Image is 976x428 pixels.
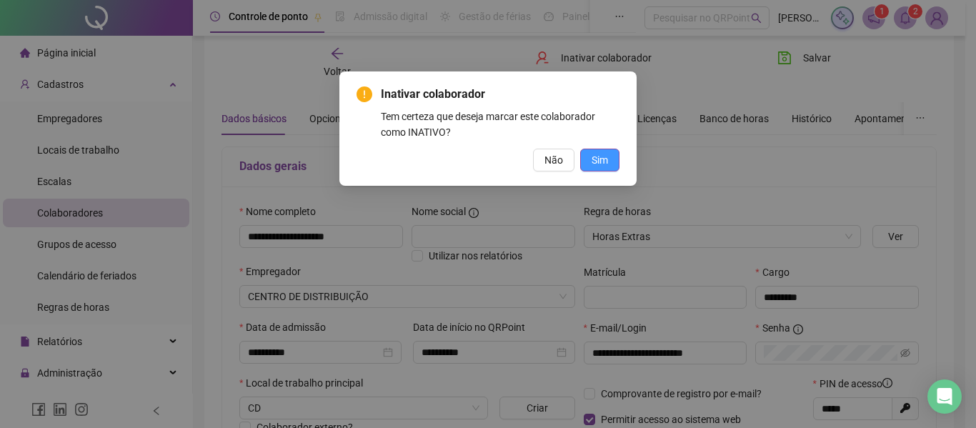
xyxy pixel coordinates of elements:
[533,149,574,171] button: Não
[381,86,619,103] span: Inativar colaborador
[927,379,962,414] div: Open Intercom Messenger
[357,86,372,102] span: exclamation-circle
[381,109,619,140] div: Tem certeza que deseja marcar este colaborador como INATIVO?
[544,152,563,168] span: Não
[580,149,619,171] button: Sim
[592,152,608,168] span: Sim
